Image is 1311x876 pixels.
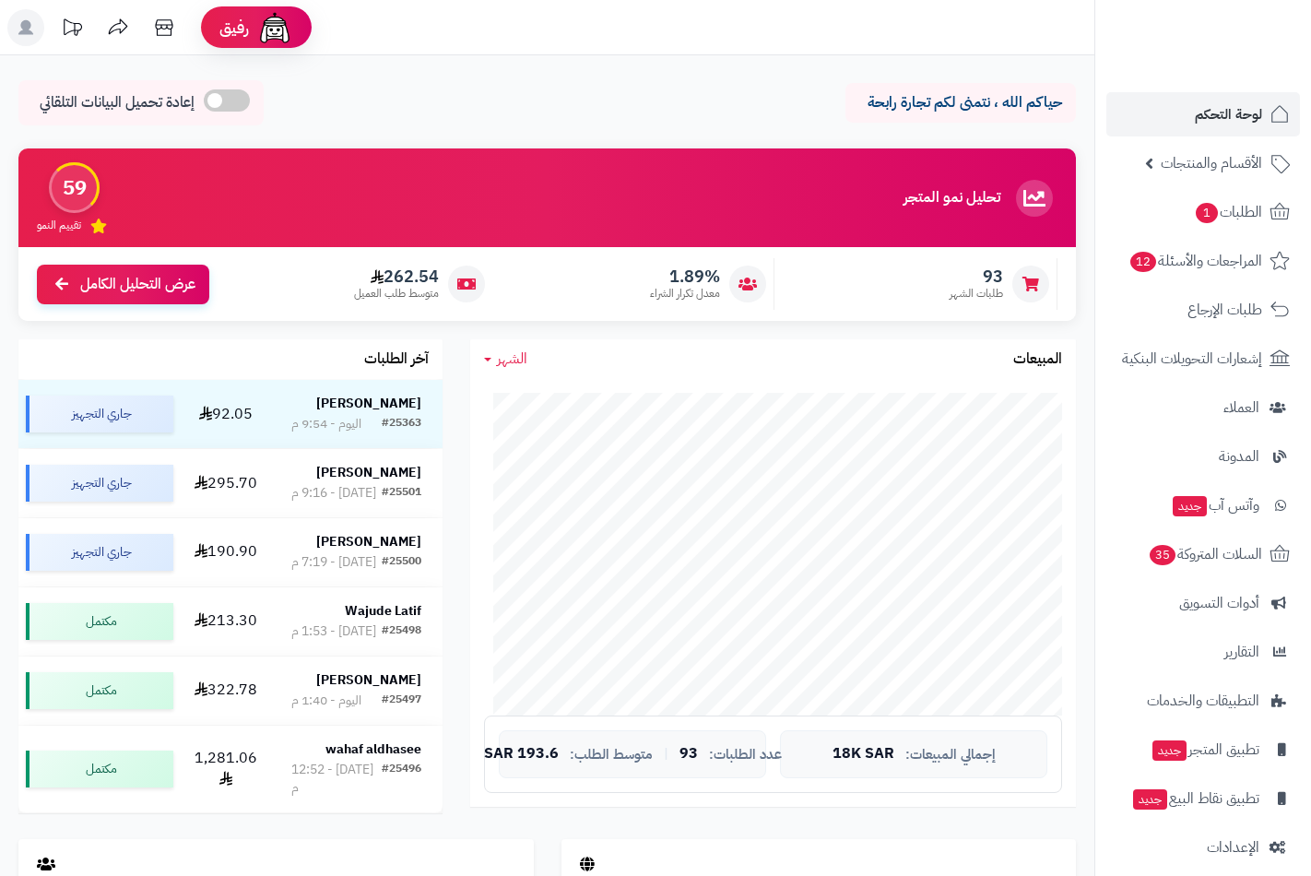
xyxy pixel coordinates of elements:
span: التطبيقات والخدمات [1147,688,1259,714]
strong: [PERSON_NAME] [316,394,421,413]
span: الطلبات [1194,199,1262,225]
div: #25501 [382,484,421,503]
div: مكتمل [26,672,173,709]
span: جديد [1152,740,1187,761]
div: [DATE] - 1:53 م [291,622,376,641]
div: اليوم - 1:40 م [291,692,361,710]
div: #25498 [382,622,421,641]
span: إجمالي المبيعات: [905,747,996,763]
a: طلبات الإرجاع [1106,288,1300,332]
span: متوسط طلب العميل [354,286,439,302]
div: [DATE] - 9:16 م [291,484,376,503]
td: 1,281.06 [181,726,270,812]
span: 1 [1196,203,1218,223]
span: 18K SAR [833,746,894,763]
a: أدوات التسويق [1106,581,1300,625]
span: تطبيق نقاط البيع [1131,786,1259,811]
p: حياكم الله ، نتمنى لكم تجارة رابحة [859,92,1062,113]
span: لوحة التحكم [1195,101,1262,127]
span: طلبات الإرجاع [1187,297,1262,323]
span: 1.89% [650,266,720,287]
img: ai-face.png [256,9,293,46]
span: 262.54 [354,266,439,287]
a: السلات المتروكة35 [1106,532,1300,576]
strong: [PERSON_NAME] [316,532,421,551]
span: 12 [1130,252,1156,272]
span: السلات المتروكة [1148,541,1262,567]
span: أدوات التسويق [1179,590,1259,616]
span: الشهر [497,348,527,370]
span: المراجعات والأسئلة [1128,248,1262,274]
span: الإعدادات [1207,835,1259,860]
span: 93 [950,266,1003,287]
span: العملاء [1223,395,1259,420]
span: معدل تكرار الشراء [650,286,720,302]
a: الإعدادات [1106,825,1300,870]
span: جديد [1133,789,1167,810]
a: الطلبات1 [1106,190,1300,234]
div: مكتمل [26,603,173,640]
span: طلبات الشهر [950,286,1003,302]
td: 190.90 [181,518,270,586]
span: الأقسام والمنتجات [1161,150,1262,176]
span: عدد الطلبات: [709,747,782,763]
td: 295.70 [181,449,270,517]
a: العملاء [1106,385,1300,430]
strong: [PERSON_NAME] [316,670,421,690]
a: إشعارات التحويلات البنكية [1106,337,1300,381]
div: مكتمل [26,751,173,787]
td: 92.05 [181,380,270,448]
a: المدونة [1106,434,1300,479]
div: [DATE] - 7:19 م [291,553,376,572]
a: التطبيقات والخدمات [1106,679,1300,723]
h3: تحليل نمو المتجر [904,190,1000,207]
span: تطبيق المتجر [1151,737,1259,763]
span: متوسط الطلب: [570,747,653,763]
div: #25496 [382,761,421,798]
span: | [664,747,668,761]
td: 213.30 [181,587,270,656]
a: المراجعات والأسئلة12 [1106,239,1300,283]
span: 193.6 SAR [484,746,559,763]
h3: المبيعات [1013,351,1062,368]
a: لوحة التحكم [1106,92,1300,136]
div: جاري التجهيز [26,465,173,502]
h3: آخر الطلبات [364,351,429,368]
a: التقارير [1106,630,1300,674]
div: جاري التجهيز [26,534,173,571]
strong: wahaf aldhasee [325,740,421,759]
span: إشعارات التحويلات البنكية [1122,346,1262,372]
a: تحديثات المنصة [49,9,95,51]
span: 35 [1150,545,1175,565]
a: تطبيق نقاط البيعجديد [1106,776,1300,821]
div: #25497 [382,692,421,710]
span: المدونة [1219,444,1259,469]
span: تقييم النمو [37,218,81,233]
a: الشهر [484,349,527,370]
span: عرض التحليل الكامل [80,274,195,295]
a: تطبيق المتجرجديد [1106,728,1300,772]
span: التقارير [1224,639,1259,665]
strong: [PERSON_NAME] [316,463,421,482]
span: جديد [1173,496,1207,516]
span: رفيق [219,17,249,39]
span: إعادة تحميل البيانات التلقائي [40,92,195,113]
a: وآتس آبجديد [1106,483,1300,527]
div: #25500 [382,553,421,572]
div: #25363 [382,415,421,433]
strong: Wajude Latif [345,601,421,621]
span: 93 [679,746,698,763]
a: عرض التحليل الكامل [37,265,209,304]
div: اليوم - 9:54 م [291,415,361,433]
div: [DATE] - 12:52 م [291,761,382,798]
td: 322.78 [181,657,270,725]
span: وآتس آب [1171,492,1259,518]
div: جاري التجهيز [26,396,173,432]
